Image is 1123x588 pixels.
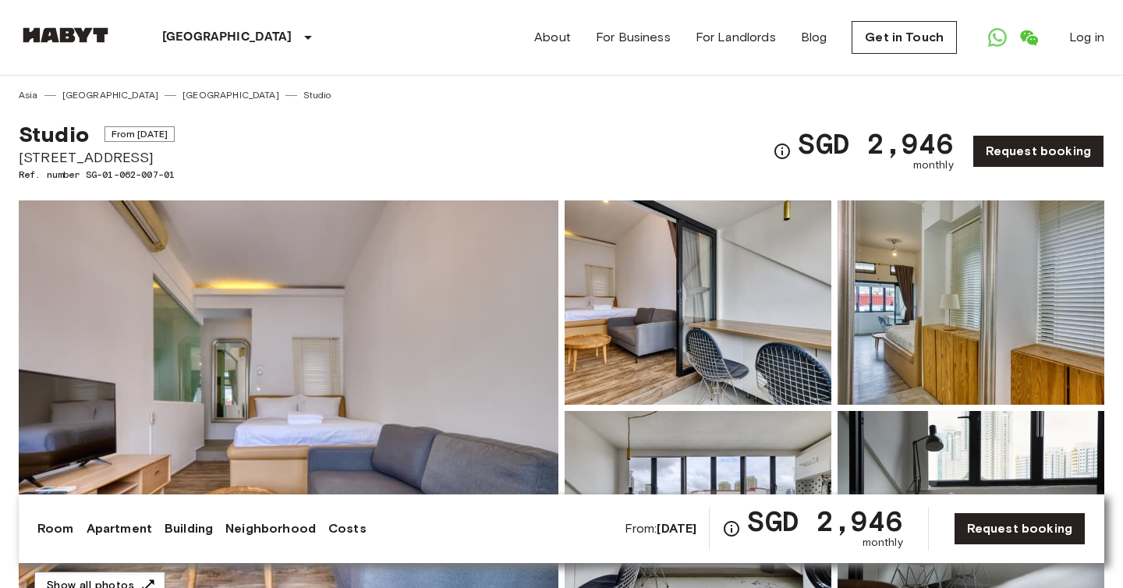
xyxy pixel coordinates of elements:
[225,519,316,538] a: Neighborhood
[19,88,38,102] a: Asia
[534,28,571,47] a: About
[19,168,175,182] span: Ref. number SG-01-062-007-01
[747,507,902,535] span: SGD 2,946
[657,521,696,536] b: [DATE]
[696,28,776,47] a: For Landlords
[182,88,279,102] a: [GEOGRAPHIC_DATA]
[162,28,292,47] p: [GEOGRAPHIC_DATA]
[19,121,89,147] span: Studio
[303,88,331,102] a: Studio
[37,519,74,538] a: Room
[773,142,792,161] svg: Check cost overview for full price breakdown. Please note that discounts apply to new joiners onl...
[1013,22,1044,53] a: Open WeChat
[62,88,159,102] a: [GEOGRAPHIC_DATA]
[982,22,1013,53] a: Open WhatsApp
[913,158,954,173] span: monthly
[863,535,903,551] span: monthly
[328,519,367,538] a: Costs
[722,519,741,538] svg: Check cost overview for full price breakdown. Please note that discounts apply to new joiners onl...
[801,28,827,47] a: Blog
[565,200,831,405] img: Picture of unit SG-01-062-007-01
[19,147,175,168] span: [STREET_ADDRESS]
[972,135,1104,168] a: Request booking
[596,28,671,47] a: For Business
[625,520,697,537] span: From:
[19,27,112,43] img: Habyt
[852,21,957,54] a: Get in Touch
[87,519,152,538] a: Apartment
[954,512,1086,545] a: Request booking
[798,129,953,158] span: SGD 2,946
[1069,28,1104,47] a: Log in
[105,126,175,142] span: From [DATE]
[838,200,1104,405] img: Picture of unit SG-01-062-007-01
[165,519,213,538] a: Building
